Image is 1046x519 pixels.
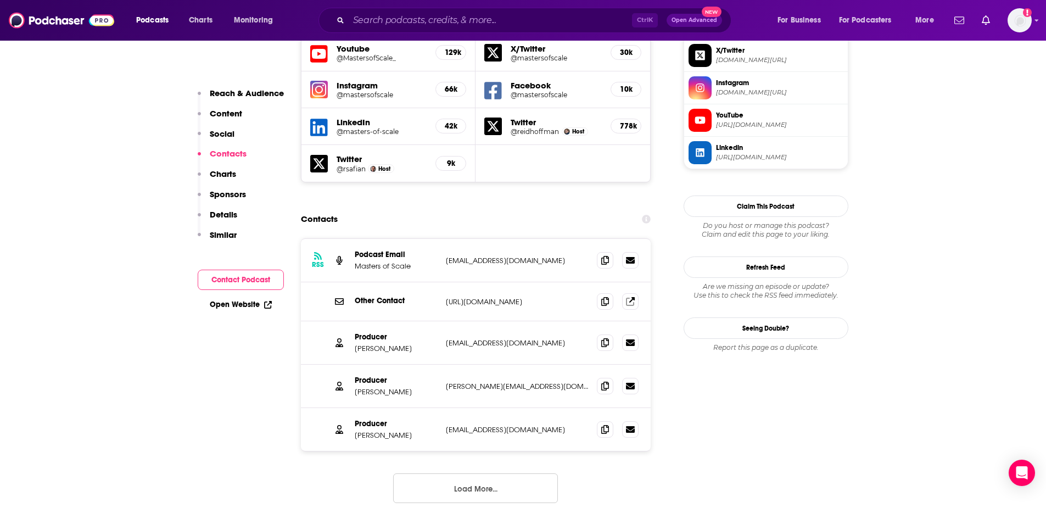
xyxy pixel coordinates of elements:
h5: 66k [445,85,457,94]
button: Claim This Podcast [684,196,848,217]
a: Show notifications dropdown [977,11,994,30]
button: open menu [832,12,908,29]
h5: 30k [620,48,632,57]
button: Load More... [393,473,558,503]
a: @reidhoffman [511,127,559,136]
div: Report this page as a duplicate. [684,343,848,352]
button: open menu [908,12,948,29]
h2: Contacts [301,209,338,230]
h5: LinkedIn [337,117,427,127]
p: Producer [355,332,437,342]
span: X/Twitter [716,46,843,55]
a: @MastersofScale_ [337,54,427,62]
span: Host [572,128,584,135]
a: YouTube[URL][DOMAIN_NAME] [689,109,843,132]
h5: X/Twitter [511,43,602,54]
p: Producer [355,419,437,428]
p: Similar [210,230,237,240]
button: open menu [770,12,835,29]
button: Similar [198,230,237,250]
button: Social [198,129,234,149]
span: For Business [777,13,821,28]
a: @mastersofscale [511,91,602,99]
p: [EMAIL_ADDRESS][DOMAIN_NAME] [446,425,589,434]
h5: 129k [445,48,457,57]
a: X/Twitter[DOMAIN_NAME][URL] [689,44,843,67]
span: Charts [189,13,212,28]
p: Masters of Scale [355,261,437,271]
button: open menu [128,12,183,29]
span: Ctrl K [632,13,658,27]
p: [PERSON_NAME] [355,387,437,397]
h5: Instagram [337,80,427,91]
img: Reid Hoffman [564,129,570,135]
button: Open AdvancedNew [667,14,722,27]
p: [URL][DOMAIN_NAME] [446,297,589,306]
img: Bob Safian [370,166,376,172]
span: instagram.com/mastersofscale [716,88,843,97]
span: More [915,13,934,28]
button: open menu [226,12,287,29]
svg: Add a profile image [1023,8,1032,17]
span: YouTube [716,110,843,120]
span: Linkedin [716,143,843,153]
div: Search podcasts, credits, & more... [329,8,742,33]
button: Contact Podcast [198,270,284,290]
p: Producer [355,376,437,385]
button: Contacts [198,148,247,169]
span: https://www.youtube.com/@MastersofScale_ [716,121,843,129]
p: Details [210,209,237,220]
div: Claim and edit this page to your liking. [684,221,848,239]
h5: 42k [445,121,457,131]
p: Podcast Email [355,250,437,259]
a: Linkedin[URL][DOMAIN_NAME] [689,141,843,164]
p: [EMAIL_ADDRESS][DOMAIN_NAME] [446,338,589,348]
p: Contacts [210,148,247,159]
span: Monitoring [234,13,273,28]
button: Charts [198,169,236,189]
a: Seeing Double? [684,317,848,339]
p: [EMAIL_ADDRESS][DOMAIN_NAME] [446,256,589,265]
h5: 10k [620,85,632,94]
h5: Twitter [511,117,602,127]
span: For Podcasters [839,13,892,28]
a: Show notifications dropdown [950,11,969,30]
a: @mastersofscale [511,54,602,62]
p: [PERSON_NAME] [355,431,437,440]
p: [PERSON_NAME][EMAIL_ADDRESS][DOMAIN_NAME] [446,382,589,391]
a: @rsafian [337,165,366,173]
a: @mastersofscale [337,91,427,99]
a: @masters-of-scale [337,127,427,136]
img: Podchaser - Follow, Share and Rate Podcasts [9,10,114,31]
button: Refresh Feed [684,256,848,278]
h5: 9k [445,159,457,168]
a: Charts [182,12,219,29]
button: Content [198,108,242,129]
p: [PERSON_NAME] [355,344,437,353]
button: Reach & Audience [198,88,284,108]
p: Content [210,108,242,119]
div: Open Intercom Messenger [1009,460,1035,486]
div: Are we missing an episode or update? Use this to check the RSS feed immediately. [684,282,848,300]
span: Host [378,165,390,172]
span: twitter.com/mastersofscale [716,56,843,64]
p: Other Contact [355,296,437,305]
img: User Profile [1008,8,1032,32]
input: Search podcasts, credits, & more... [349,12,632,29]
img: iconImage [310,81,328,98]
span: Podcasts [136,13,169,28]
span: Do you host or manage this podcast? [684,221,848,230]
h5: Facebook [511,80,602,91]
span: https://www.linkedin.com/company/masters-of-scale [716,153,843,161]
p: Charts [210,169,236,179]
